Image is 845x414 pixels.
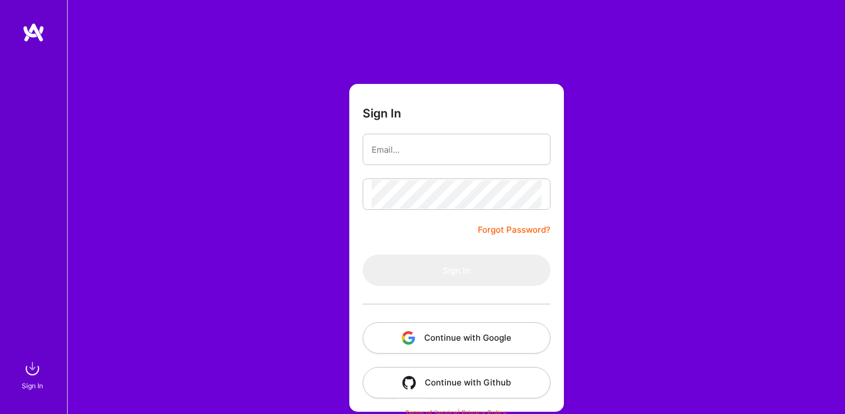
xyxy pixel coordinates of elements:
img: icon [402,376,416,389]
button: Sign In [363,255,550,286]
img: icon [402,331,415,345]
h3: Sign In [363,106,401,120]
input: Email... [372,135,542,164]
a: Forgot Password? [478,223,550,237]
div: Sign In [22,380,43,392]
button: Continue with Google [363,322,550,354]
button: Continue with Github [363,367,550,398]
img: sign in [21,357,44,380]
img: logo [22,22,45,43]
a: sign inSign In [23,357,44,392]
